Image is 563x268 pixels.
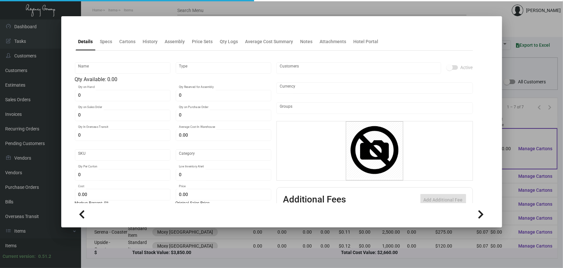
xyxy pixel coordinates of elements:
div: Average Cost Summary [245,38,293,45]
span: Active [461,64,473,71]
input: Add new.. [280,66,438,71]
div: Price Sets [192,38,213,45]
h2: Additional Fees [283,194,346,206]
div: History [143,38,158,45]
div: Details [78,38,93,45]
span: Add Additional Fee [424,197,463,202]
div: Hotel Portal [354,38,379,45]
div: Qty Logs [220,38,238,45]
div: Qty Available: 0.00 [75,76,271,83]
div: 0.51.2 [38,253,51,260]
div: Specs [100,38,112,45]
div: Cartons [120,38,136,45]
div: Current version: [3,253,36,260]
button: Add Additional Fee [420,194,466,206]
div: Attachments [320,38,346,45]
div: Notes [300,38,313,45]
input: Add new.. [280,105,469,111]
div: Assembly [165,38,185,45]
